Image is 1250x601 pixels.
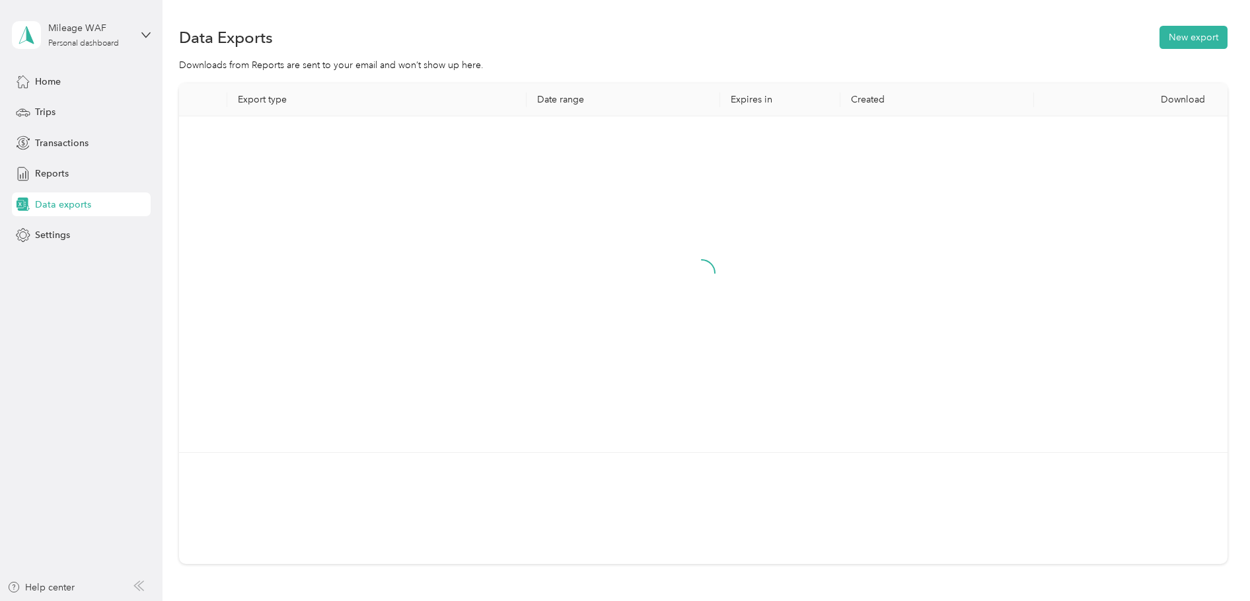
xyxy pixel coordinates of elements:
h1: Data Exports [179,30,273,44]
th: Export type [227,83,527,116]
span: Home [35,75,61,89]
div: Download [1045,94,1217,105]
div: Mileage WAF [48,21,131,35]
span: Settings [35,228,70,242]
span: Data exports [35,198,91,212]
th: Date range [527,83,720,116]
span: Transactions [35,136,89,150]
button: Help center [7,581,75,594]
div: Personal dashboard [48,40,119,48]
th: Created [840,83,1034,116]
span: Trips [35,105,55,119]
button: New export [1159,26,1228,49]
th: Expires in [720,83,841,116]
iframe: Everlance-gr Chat Button Frame [1176,527,1250,601]
div: Downloads from Reports are sent to your email and won’t show up here. [179,58,1228,72]
span: Reports [35,167,69,180]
